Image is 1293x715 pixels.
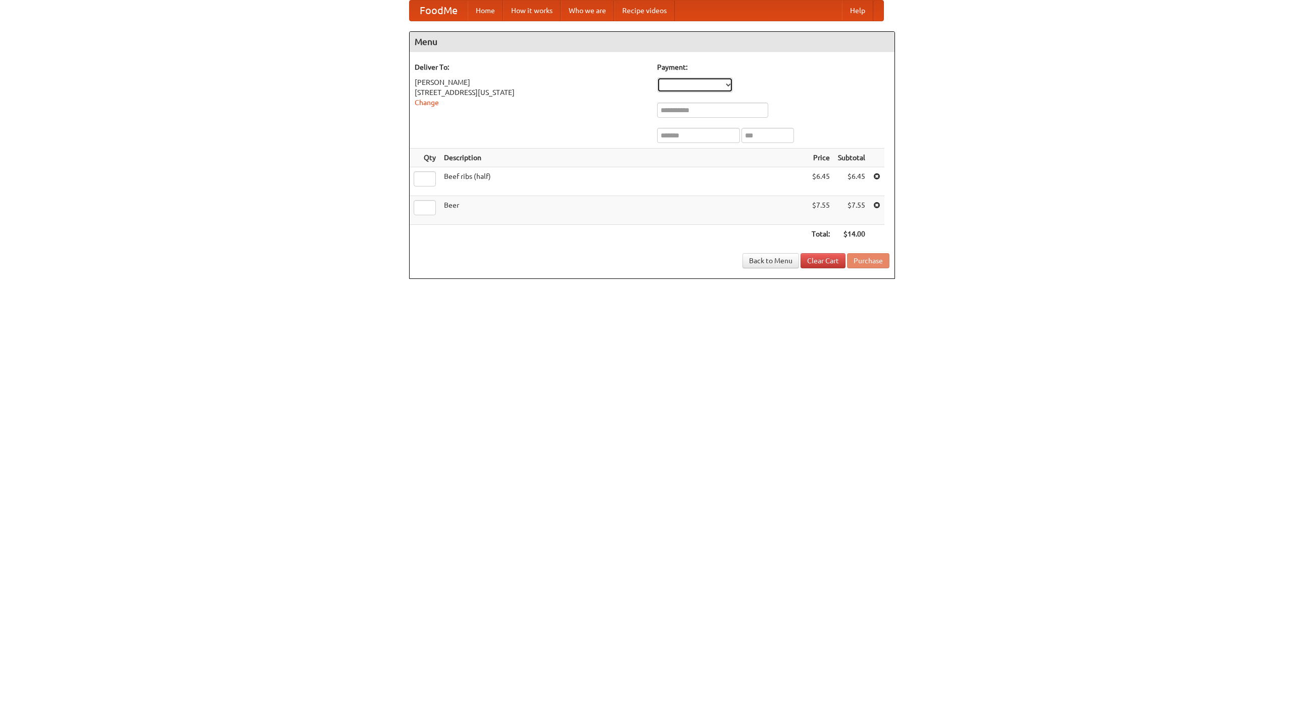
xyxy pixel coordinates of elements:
[808,149,834,167] th: Price
[440,196,808,225] td: Beer
[808,167,834,196] td: $6.45
[415,77,647,87] div: [PERSON_NAME]
[808,196,834,225] td: $7.55
[614,1,675,21] a: Recipe videos
[415,99,439,107] a: Change
[440,149,808,167] th: Description
[410,1,468,21] a: FoodMe
[834,167,869,196] td: $6.45
[415,62,647,72] h5: Deliver To:
[657,62,889,72] h5: Payment:
[410,149,440,167] th: Qty
[561,1,614,21] a: Who we are
[468,1,503,21] a: Home
[415,87,647,98] div: [STREET_ADDRESS][US_STATE]
[834,225,869,244] th: $14.00
[440,167,808,196] td: Beef ribs (half)
[742,253,799,268] a: Back to Menu
[834,149,869,167] th: Subtotal
[808,225,834,244] th: Total:
[834,196,869,225] td: $7.55
[410,32,894,52] h4: Menu
[847,253,889,268] button: Purchase
[801,253,846,268] a: Clear Cart
[503,1,561,21] a: How it works
[842,1,873,21] a: Help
